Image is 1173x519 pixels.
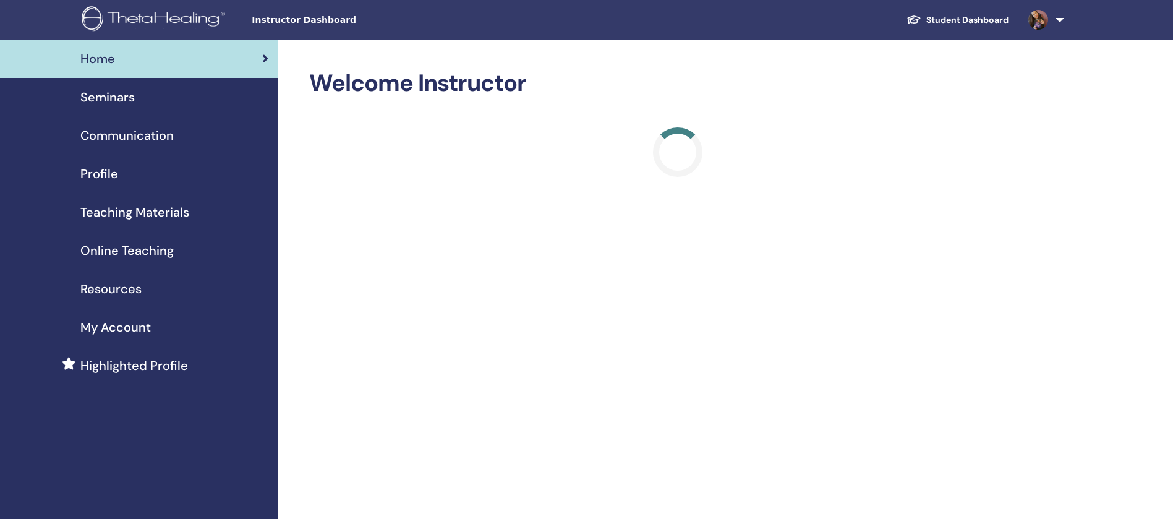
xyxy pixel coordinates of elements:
[80,356,188,375] span: Highlighted Profile
[80,88,135,106] span: Seminars
[80,203,189,221] span: Teaching Materials
[897,9,1018,32] a: Student Dashboard
[252,14,437,27] span: Instructor Dashboard
[1028,10,1048,30] img: default.jpg
[80,165,118,183] span: Profile
[82,6,229,34] img: logo.png
[80,318,151,337] span: My Account
[80,241,174,260] span: Online Teaching
[80,49,115,68] span: Home
[309,69,1047,98] h2: Welcome Instructor
[906,14,921,25] img: graduation-cap-white.svg
[80,126,174,145] span: Communication
[80,280,142,298] span: Resources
